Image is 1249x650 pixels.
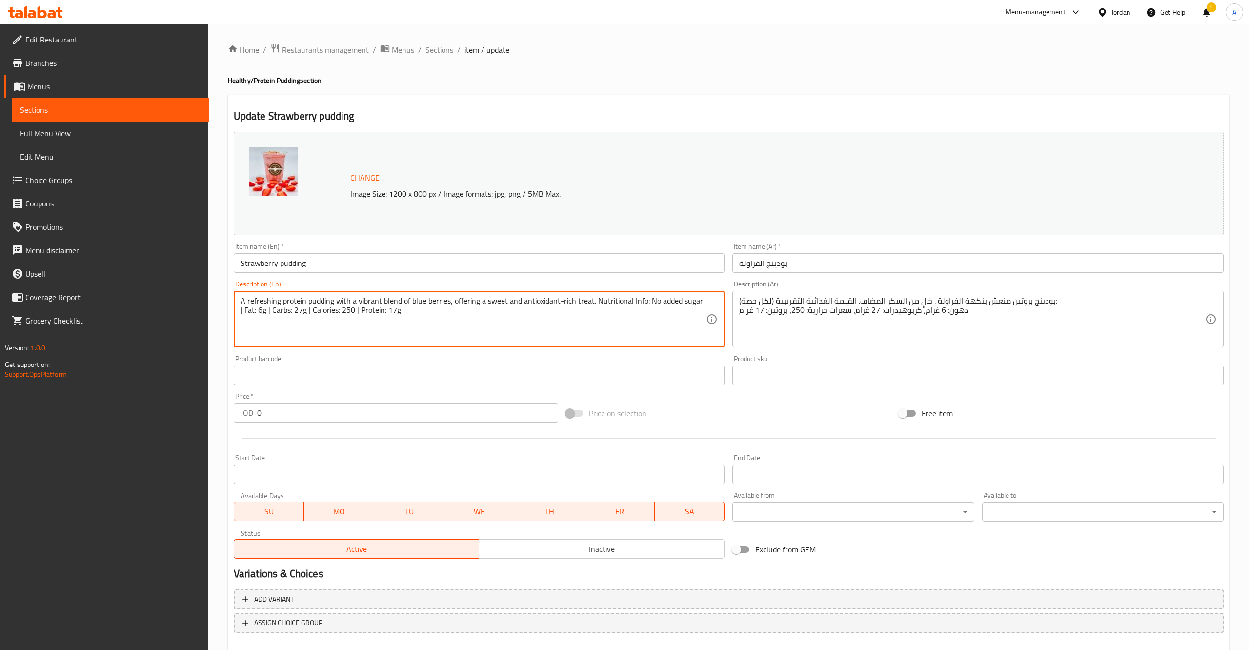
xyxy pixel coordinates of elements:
[518,505,581,519] span: TH
[418,44,422,56] li: /
[479,539,725,559] button: Inactive
[589,407,646,419] span: Price on selection
[444,502,515,521] button: WE
[982,502,1224,522] div: ​
[25,198,201,209] span: Coupons
[655,502,725,521] button: SA
[25,315,201,326] span: Grocery Checklist
[755,544,816,555] span: Exclude from GEM
[584,502,655,521] button: FR
[228,43,1229,56] nav: breadcrumb
[1111,7,1130,18] div: Jordan
[12,145,209,168] a: Edit Menu
[238,505,301,519] span: SU
[732,502,974,522] div: ​
[378,505,441,519] span: TU
[238,542,476,556] span: Active
[4,262,209,285] a: Upsell
[5,358,50,371] span: Get support on:
[241,407,253,419] p: JOD
[234,109,1224,123] h2: Update Strawberry pudding
[263,44,266,56] li: /
[4,239,209,262] a: Menu disclaimer
[732,253,1224,273] input: Enter name Ar
[514,502,584,521] button: TH
[234,589,1224,609] button: Add variant
[374,502,444,521] button: TU
[234,253,725,273] input: Enter name En
[4,215,209,239] a: Promotions
[380,43,414,56] a: Menus
[4,285,209,309] a: Coverage Report
[659,505,721,519] span: SA
[4,309,209,332] a: Grocery Checklist
[25,268,201,280] span: Upsell
[228,44,259,56] a: Home
[5,368,67,381] a: Support.OpsPlatform
[4,51,209,75] a: Branches
[12,98,209,122] a: Sections
[346,188,1066,200] p: Image Size: 1200 x 800 px / Image formats: jpg, png / 5MB Max.
[25,174,201,186] span: Choice Groups
[457,44,461,56] li: /
[392,44,414,56] span: Menus
[1232,7,1236,18] span: A
[350,171,380,185] span: Change
[373,44,376,56] li: /
[1006,6,1066,18] div: Menu-management
[20,127,201,139] span: Full Menu View
[241,296,706,343] textarea: A refreshing protein pudding with a vibrant blend of blue berries, offering a sweet and antioxida...
[588,505,651,519] span: FR
[257,403,559,423] input: Please enter price
[254,617,322,629] span: ASSIGN CHOICE GROUP
[30,342,45,354] span: 1.0.0
[4,75,209,98] a: Menus
[282,44,369,56] span: Restaurants management
[739,296,1205,343] textarea: بودينج بروتين منعش بنكهة الفراولة . خالٍ من السكر المضاف. القيمة الغذائية التقريبية (لكل حصة): ده...
[234,366,725,385] input: Please enter product barcode
[12,122,209,145] a: Full Menu View
[25,57,201,69] span: Branches
[25,221,201,233] span: Promotions
[25,291,201,303] span: Coverage Report
[346,168,383,188] button: Change
[270,43,369,56] a: Restaurants management
[732,366,1224,385] input: Please enter product sku
[234,567,1224,581] h2: Variations & Choices
[425,44,453,56] a: Sections
[234,613,1224,633] button: ASSIGN CHOICE GROUP
[20,151,201,162] span: Edit Menu
[234,502,304,521] button: SU
[25,244,201,256] span: Menu disclaimer
[922,407,953,419] span: Free item
[483,542,721,556] span: Inactive
[448,505,511,519] span: WE
[249,147,298,196] img: WhatsApp_Image_20251009_a638958186781463385.jpeg
[25,34,201,45] span: Edit Restaurant
[308,505,370,519] span: MO
[5,342,29,354] span: Version:
[464,44,509,56] span: item / update
[4,192,209,215] a: Coupons
[4,28,209,51] a: Edit Restaurant
[4,168,209,192] a: Choice Groups
[27,81,201,92] span: Menus
[304,502,374,521] button: MO
[20,104,201,116] span: Sections
[234,539,480,559] button: Active
[228,76,1229,85] h4: Healthy/Protein Pudding section
[254,593,294,606] span: Add variant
